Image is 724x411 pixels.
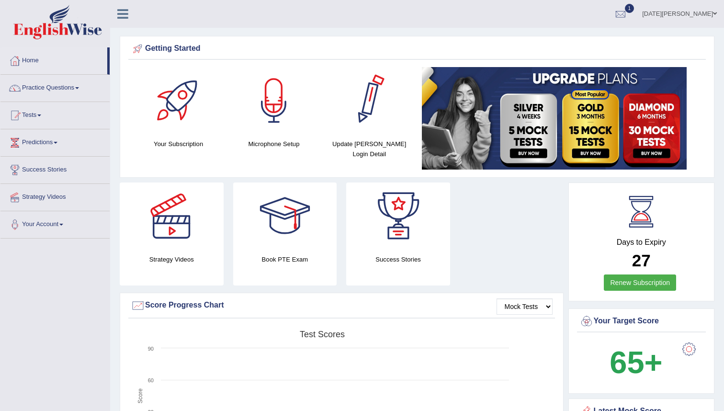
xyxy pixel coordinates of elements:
[131,42,703,56] div: Getting Started
[300,330,345,339] tspan: Test scores
[0,75,110,99] a: Practice Questions
[632,251,651,270] b: 27
[579,314,704,329] div: Your Target Score
[0,211,110,235] a: Your Account
[327,139,412,159] h4: Update [PERSON_NAME] Login Detail
[579,238,704,247] h4: Days to Expiry
[610,345,662,380] b: 65+
[0,47,107,71] a: Home
[0,129,110,153] a: Predictions
[137,388,144,403] tspan: Score
[422,67,687,170] img: small5.jpg
[346,254,450,264] h4: Success Stories
[233,254,337,264] h4: Book PTE Exam
[0,102,110,126] a: Tests
[231,139,317,149] h4: Microphone Setup
[625,4,634,13] span: 1
[0,157,110,181] a: Success Stories
[120,254,224,264] h4: Strategy Videos
[131,298,553,313] div: Score Progress Chart
[148,377,154,383] text: 60
[0,184,110,208] a: Strategy Videos
[604,274,676,291] a: Renew Subscription
[148,346,154,352] text: 90
[136,139,221,149] h4: Your Subscription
